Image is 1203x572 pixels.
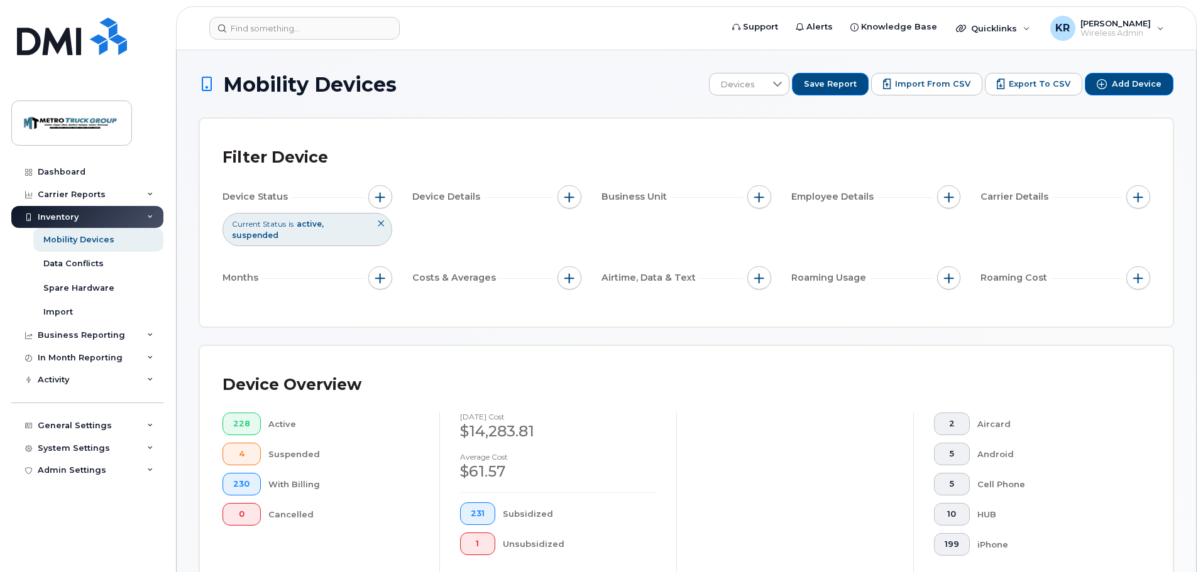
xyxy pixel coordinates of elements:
span: Months [222,271,262,284]
div: With Billing [268,473,420,495]
div: Filter Device [222,141,328,174]
span: Device Details [412,190,484,203]
button: 5 [934,443,970,465]
span: Devices [710,73,766,96]
span: suspended [232,230,278,240]
div: Cancelled [268,503,420,526]
span: Mobility Devices [223,73,397,95]
div: iPhone [977,533,1131,556]
span: 228 [233,419,250,429]
span: Roaming Cost [981,271,1051,284]
button: 230 [222,473,261,495]
button: 1 [460,532,495,555]
button: Export to CSV [985,73,1082,95]
button: Add Device [1085,73,1173,95]
h4: [DATE] cost [460,413,656,421]
button: 10 [934,503,970,526]
span: Device Status [222,190,292,203]
span: Add Device [1112,78,1162,90]
span: Costs & Averages [412,271,500,284]
div: Subsidized [503,502,657,525]
span: 2 [945,419,959,429]
span: 1 [471,539,485,549]
button: Import from CSV [871,73,982,95]
span: Carrier Details [981,190,1052,203]
div: Unsubsidized [503,532,657,555]
span: 199 [945,539,959,549]
button: 199 [934,533,970,556]
div: Device Overview [222,369,361,401]
span: 5 [945,449,959,459]
span: 0 [233,509,250,519]
button: 0 [222,503,261,526]
span: active [297,219,324,229]
button: 231 [460,502,495,525]
button: 2 [934,413,970,435]
button: Save Report [792,73,869,95]
span: 10 [945,509,959,519]
div: HUB [977,503,1131,526]
h4: Average cost [460,453,656,461]
div: Android [977,443,1131,465]
span: Import from CSV [895,78,970,90]
div: Suspended [268,443,420,465]
span: Current Status [232,219,286,229]
div: Active [268,413,420,435]
button: 5 [934,473,970,495]
span: Business Unit [601,190,671,203]
div: Cell Phone [977,473,1131,495]
span: Roaming Usage [791,271,870,284]
span: 230 [233,479,250,489]
span: 4 [233,449,250,459]
span: 5 [945,479,959,489]
button: 228 [222,413,261,435]
span: Export to CSV [1009,78,1070,90]
button: 4 [222,443,261,465]
div: $61.57 [460,461,656,482]
span: Employee Details [791,190,877,203]
span: 231 [471,509,485,519]
span: is [288,219,294,229]
span: Save Report [804,78,857,90]
div: Aircard [977,413,1131,435]
span: Airtime, Data & Text [601,271,700,284]
div: $14,283.81 [460,421,656,442]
